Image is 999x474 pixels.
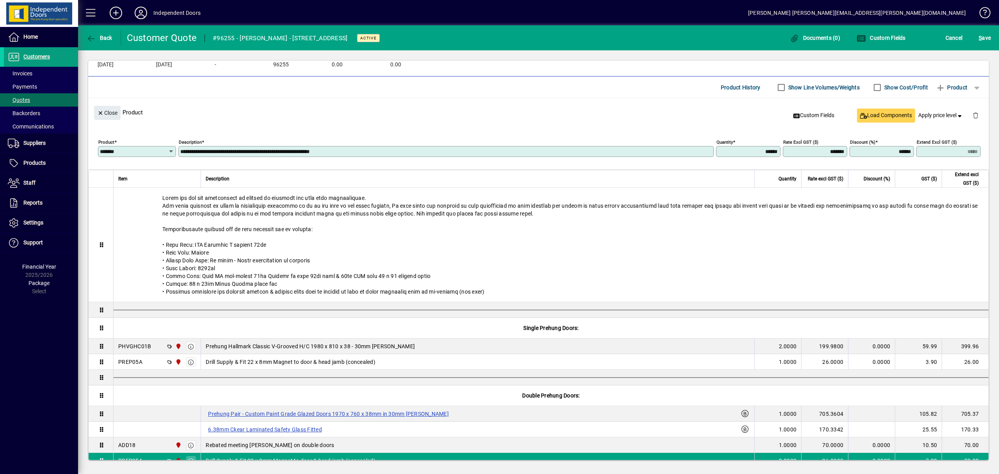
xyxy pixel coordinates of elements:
[206,358,375,366] span: Drill Supply & Fit 22 x 8mm Magnet to door & head jamb (concealed)
[206,409,451,419] label: Prehung Pair - Custom Paint Grade Glazed Doors 1970 x 760 x 38mm in 30mm [PERSON_NAME]
[787,84,860,91] label: Show Line Volumes/Weights
[8,84,37,90] span: Payments
[895,422,942,437] td: 25.55
[4,67,78,80] a: Invoices
[4,80,78,93] a: Payments
[86,35,112,41] span: Back
[848,437,895,453] td: 0.0000
[918,111,963,119] span: Apply price level
[4,93,78,107] a: Quotes
[895,406,942,422] td: 105.82
[942,422,988,437] td: 170.33
[915,109,967,123] button: Apply price level
[783,139,818,145] mat-label: Rate excl GST ($)
[932,80,971,94] button: Product
[974,2,989,27] a: Knowledge Base
[921,175,937,183] span: GST ($)
[114,385,988,406] div: Double Prehung Doors:
[4,27,78,47] a: Home
[895,453,942,469] td: 7.80
[857,109,915,123] button: Load Components
[883,84,928,91] label: Show Cost/Profit
[977,31,993,45] button: Save
[23,140,46,146] span: Suppliers
[789,35,840,41] span: Documents (0)
[806,358,843,366] div: 26.0000
[716,139,733,145] mat-label: Quantity
[118,441,135,449] div: ADD18
[118,342,151,350] div: PHVGHC01B
[942,437,988,453] td: 70.00
[23,34,38,40] span: Home
[942,453,988,469] td: 52.00
[92,109,123,116] app-page-header-button: Close
[23,160,46,166] span: Products
[850,139,875,145] mat-label: Discount (%)
[779,175,796,183] span: Quantity
[8,97,30,103] span: Quotes
[848,453,895,469] td: 0.0000
[779,358,797,366] span: 1.0000
[173,441,182,449] span: Christchurch
[4,213,78,233] a: Settings
[153,7,201,19] div: Independent Doors
[947,170,979,187] span: Extend excl GST ($)
[206,441,334,449] span: Rebated meeting [PERSON_NAME] on double doors
[855,31,908,45] button: Custom Fields
[28,280,50,286] span: Package
[979,35,982,41] span: S
[206,425,324,434] label: 6.38mm Ckear Laminated Safety Glass Fitted
[8,70,32,77] span: Invoices
[23,219,43,226] span: Settings
[806,426,843,433] div: 170.3342
[779,410,797,418] span: 1.0000
[118,175,128,183] span: Item
[779,342,797,350] span: 2.0000
[779,426,797,433] span: 1.0000
[98,62,114,68] span: [DATE]
[332,62,343,68] span: 0.00
[4,120,78,133] a: Communications
[944,31,965,45] button: Cancel
[98,139,114,145] mat-label: Product
[793,111,835,119] span: Custom Fields
[23,180,36,186] span: Staff
[806,410,843,418] div: 705.3604
[215,62,216,68] span: -
[213,32,347,45] div: #96255 - [PERSON_NAME] - [STREET_ADDRESS]
[806,342,843,350] div: 199.9800
[103,6,128,20] button: Add
[806,457,843,465] div: 26.0000
[97,107,117,119] span: Close
[390,62,401,68] span: 0.00
[23,200,43,206] span: Reports
[895,354,942,370] td: 3.90
[179,139,202,145] mat-label: Description
[979,32,991,44] span: ave
[127,32,197,44] div: Customer Quote
[790,109,838,123] button: Custom Fields
[966,112,985,119] app-page-header-button: Delete
[848,339,895,354] td: 0.0000
[4,153,78,173] a: Products
[864,175,890,183] span: Discount (%)
[4,173,78,193] a: Staff
[173,358,182,366] span: Christchurch
[942,339,988,354] td: 399.96
[94,106,121,120] button: Close
[808,175,843,183] span: Rate excl GST ($)
[721,81,761,94] span: Product History
[114,318,988,338] div: Single Prehung Doors:
[779,457,797,465] span: 2.0000
[4,233,78,253] a: Support
[206,342,415,350] span: Prehung Hallmark Classic V-Grooved H/C 1980 x 810 x 38 - 30mm [PERSON_NAME]
[966,106,985,125] button: Delete
[273,62,289,68] span: 96255
[128,6,153,20] button: Profile
[779,441,797,449] span: 1.0000
[936,81,967,94] span: Product
[8,123,54,130] span: Communications
[748,7,966,19] div: [PERSON_NAME] [PERSON_NAME][EMAIL_ADDRESS][PERSON_NAME][DOMAIN_NAME]
[8,110,40,116] span: Backorders
[118,358,142,366] div: PREP05A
